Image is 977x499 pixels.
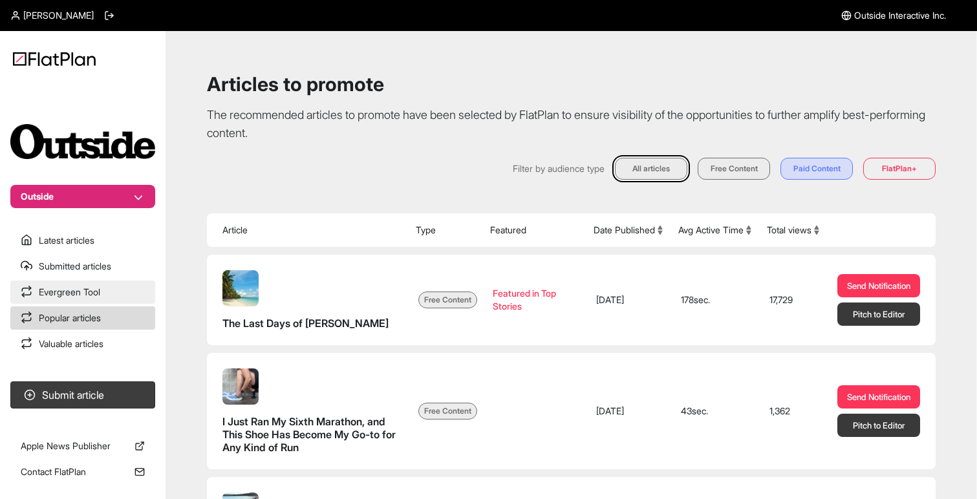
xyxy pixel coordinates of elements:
button: Total views [767,224,819,237]
button: Pitch to Editor [837,303,920,326]
button: Submit article [10,381,155,409]
button: Paid Content [780,158,853,180]
a: Popular articles [10,306,155,330]
span: Free Content [418,292,477,308]
button: Outside [10,185,155,208]
td: [DATE] [586,353,671,469]
span: Free Content [418,403,477,419]
button: Free Content [698,158,770,180]
h1: Articles to promote [207,72,936,96]
a: Valuable articles [10,332,155,356]
img: The Last Days of John Allen Chau [222,270,259,306]
a: Latest articles [10,229,155,252]
img: I Just Ran My Sixth Marathon, and This Shoe Has Become My Go-to for Any Kind of Run [222,368,259,405]
span: Outside Interactive Inc. [854,9,946,22]
td: 178 sec. [671,255,759,345]
a: Contact FlatPlan [10,460,155,483]
a: I Just Ran My Sixth Marathon, and This Shoe Has Become My Go-to for Any Kind of Run [222,368,398,454]
td: Featured in Top Stories [482,255,586,345]
td: [DATE] [586,255,671,345]
td: 1,362 [759,353,827,469]
td: 43 sec. [671,353,759,469]
span: I Just Ran My Sixth Marathon, and This Shoe Has Become My Go-to for Any Kind of Run [222,415,398,454]
a: [PERSON_NAME] [10,9,94,22]
td: 17,729 [759,255,827,345]
a: Evergreen Tool [10,281,155,304]
a: The Last Days of [PERSON_NAME] [222,270,398,330]
span: The Last Days of John Allen Chau [222,317,398,330]
span: Filter by audience type [513,162,605,175]
button: Avg Active Time [678,224,751,237]
button: Pitch to Editor [837,414,920,437]
img: Publication Logo [10,124,155,159]
a: Send Notification [837,274,920,297]
button: All articles [615,158,687,180]
a: Send Notification [837,385,920,409]
p: The recommended articles to promote have been selected by FlatPlan to ensure visibility of the op... [207,106,936,142]
a: Submitted articles [10,255,155,278]
span: [PERSON_NAME] [23,9,94,22]
a: Apple News Publisher [10,434,155,458]
img: Logo [13,52,96,66]
span: The Last Days of [PERSON_NAME] [222,317,389,330]
button: Date Published [594,224,663,237]
th: Article [207,213,408,247]
th: Type [408,213,482,247]
span: I Just Ran My Sixth Marathon, and This Shoe Has Become My Go-to for Any Kind of Run [222,415,396,454]
th: Featured [482,213,586,247]
button: FlatPlan+ [863,158,936,180]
